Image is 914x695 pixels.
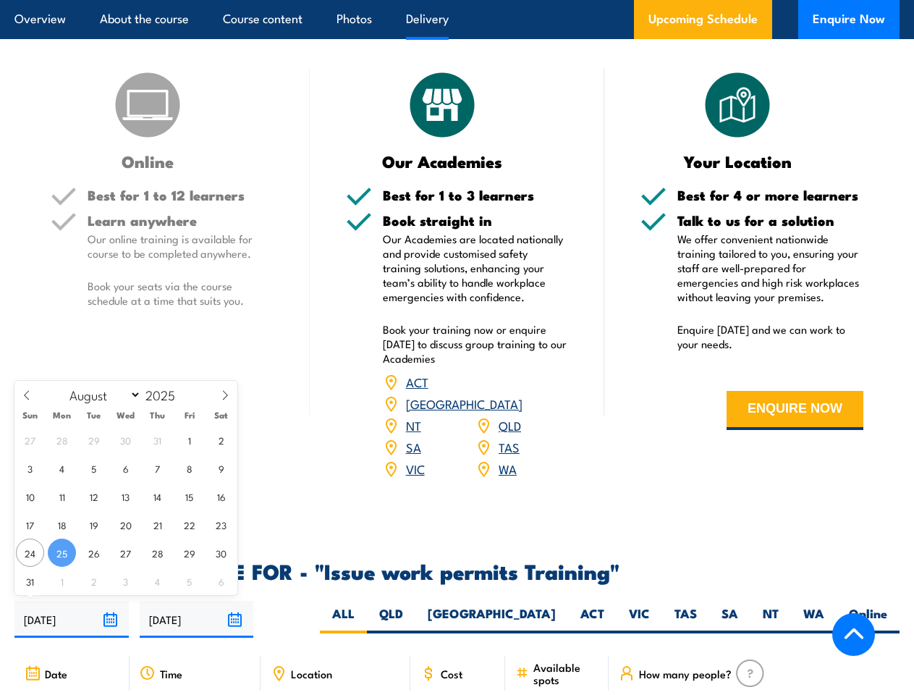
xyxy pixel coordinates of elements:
span: August 19, 2025 [80,510,108,539]
span: Mon [46,410,78,420]
span: September 6, 2025 [207,567,235,595]
span: August 18, 2025 [48,510,76,539]
p: Our Academies are located nationally and provide customised safety training solutions, enhancing ... [383,232,569,304]
label: VIC [617,605,662,633]
span: August 14, 2025 [143,482,172,510]
a: [GEOGRAPHIC_DATA] [406,395,522,412]
a: QLD [499,416,521,434]
label: TAS [662,605,709,633]
p: Our online training is available for course to be completed anywhere. [88,232,274,261]
span: Wed [110,410,142,420]
span: August 22, 2025 [175,510,203,539]
span: August 20, 2025 [111,510,140,539]
h2: UPCOMING SCHEDULE FOR - "Issue work permits Training" [14,561,900,580]
span: August 5, 2025 [80,454,108,482]
h5: Talk to us for a solution [677,214,863,227]
span: August 23, 2025 [207,510,235,539]
span: Time [160,667,182,680]
span: September 1, 2025 [48,567,76,595]
label: Online [837,605,900,633]
span: Available spots [533,661,598,686]
span: August 6, 2025 [111,454,140,482]
span: Cost [441,667,462,680]
span: August 16, 2025 [207,482,235,510]
label: ACT [568,605,617,633]
span: Thu [142,410,174,420]
span: Tue [78,410,110,420]
span: August 17, 2025 [16,510,44,539]
a: ACT [406,373,428,390]
span: August 31, 2025 [16,567,44,595]
span: August 1, 2025 [175,426,203,454]
span: September 4, 2025 [143,567,172,595]
span: August 8, 2025 [175,454,203,482]
span: July 31, 2025 [143,426,172,454]
span: August 21, 2025 [143,510,172,539]
h3: Our Academies [346,153,540,169]
span: How many people? [639,667,732,680]
span: August 30, 2025 [207,539,235,567]
p: We offer convenient nationwide training tailored to you, ensuring your staff are well-prepared fo... [677,232,863,304]
a: SA [406,438,421,455]
span: September 2, 2025 [80,567,108,595]
a: NT [406,416,421,434]
label: [GEOGRAPHIC_DATA] [415,605,568,633]
label: ALL [320,605,367,633]
span: Fri [174,410,206,420]
span: August 9, 2025 [207,454,235,482]
h5: Best for 4 or more learners [677,188,863,202]
label: QLD [367,605,415,633]
label: NT [750,605,791,633]
span: Sun [14,410,46,420]
a: WA [499,460,517,477]
span: August 11, 2025 [48,482,76,510]
span: August 12, 2025 [80,482,108,510]
h3: Your Location [640,153,834,169]
span: Location [291,667,332,680]
input: Year [141,386,189,403]
button: ENQUIRE NOW [727,391,863,430]
span: Sat [206,410,237,420]
span: September 5, 2025 [175,567,203,595]
p: Enquire [DATE] and we can work to your needs. [677,322,863,351]
span: July 27, 2025 [16,426,44,454]
span: Date [45,667,67,680]
span: August 10, 2025 [16,482,44,510]
span: August 27, 2025 [111,539,140,567]
h5: Learn anywhere [88,214,274,227]
span: August 29, 2025 [175,539,203,567]
p: Book your seats via the course schedule at a time that suits you. [88,279,274,308]
span: August 3, 2025 [16,454,44,482]
span: September 3, 2025 [111,567,140,595]
h3: Online [51,153,245,169]
span: July 29, 2025 [80,426,108,454]
h5: Best for 1 to 12 learners [88,188,274,202]
p: Book your training now or enquire [DATE] to discuss group training to our Academies [383,322,569,366]
span: August 4, 2025 [48,454,76,482]
span: August 26, 2025 [80,539,108,567]
h5: Best for 1 to 3 learners [383,188,569,202]
span: August 7, 2025 [143,454,172,482]
a: VIC [406,460,425,477]
span: August 24, 2025 [16,539,44,567]
select: Month [63,385,142,404]
label: WA [791,605,837,633]
label: SA [709,605,750,633]
input: To date [140,601,254,638]
span: August 15, 2025 [175,482,203,510]
input: From date [14,601,129,638]
span: July 30, 2025 [111,426,140,454]
a: TAS [499,438,520,455]
span: August 25, 2025 [48,539,76,567]
span: August 13, 2025 [111,482,140,510]
h5: Book straight in [383,214,569,227]
span: August 2, 2025 [207,426,235,454]
span: August 28, 2025 [143,539,172,567]
span: July 28, 2025 [48,426,76,454]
